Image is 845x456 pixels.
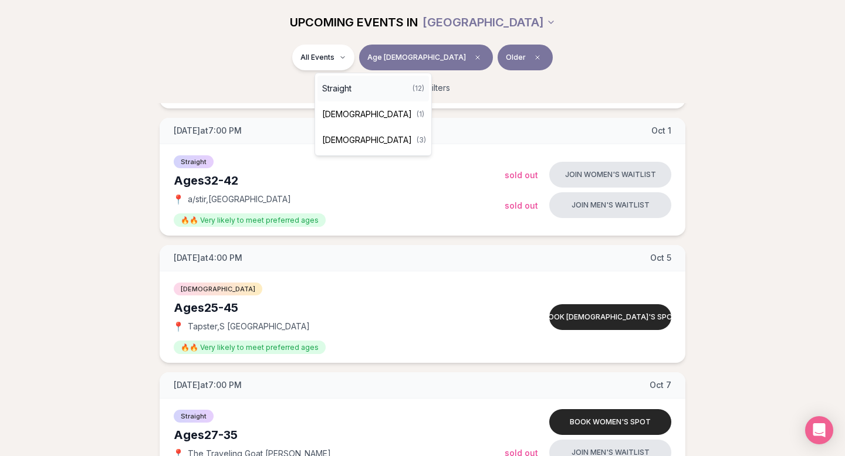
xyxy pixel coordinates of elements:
span: Straight [322,83,351,94]
span: ( 12 ) [413,84,424,93]
span: [DEMOGRAPHIC_DATA] [322,134,412,146]
span: ( 3 ) [417,135,426,145]
span: [DEMOGRAPHIC_DATA] [322,108,412,120]
span: ( 1 ) [417,110,424,119]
